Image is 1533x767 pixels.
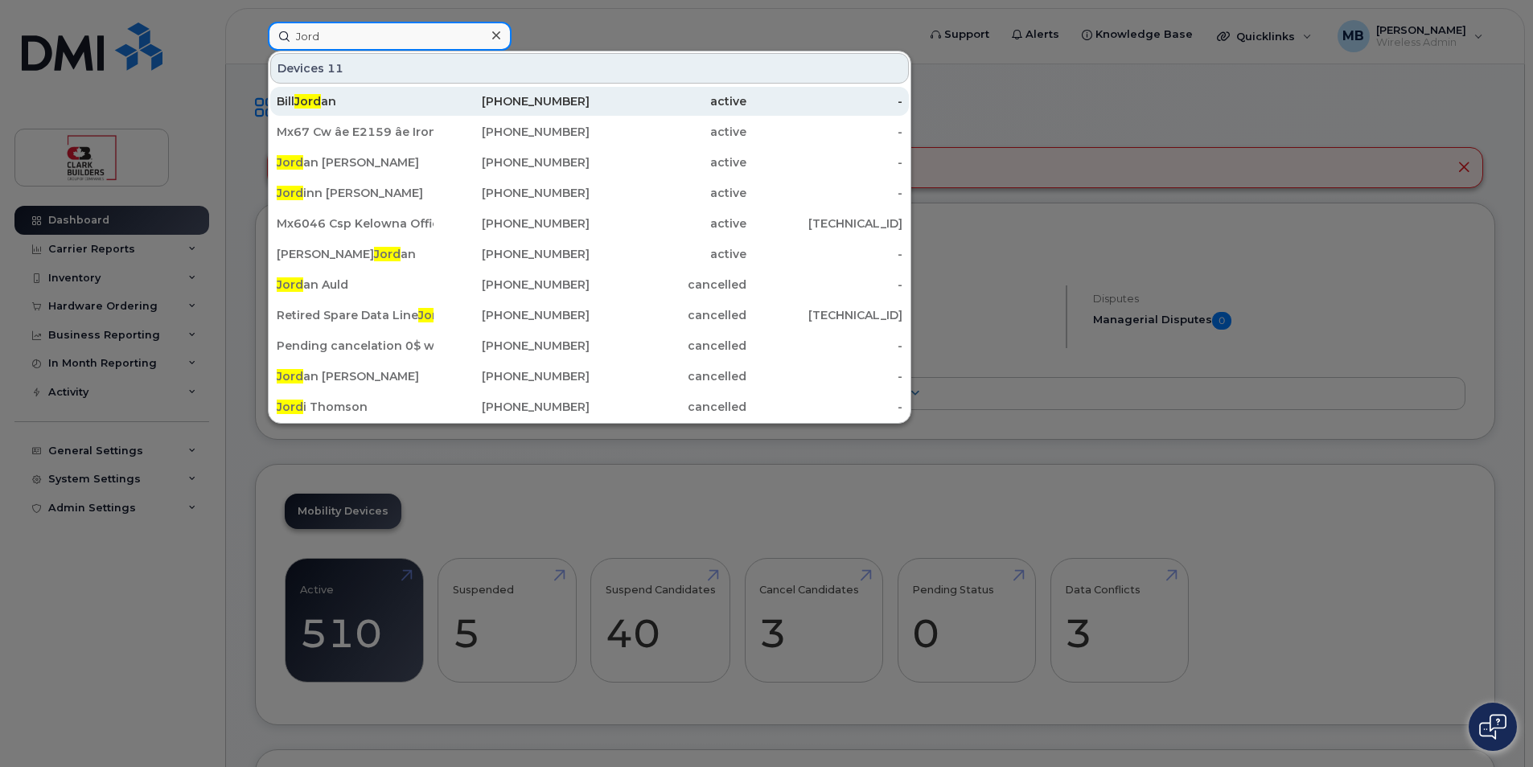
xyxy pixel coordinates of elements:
div: active [590,154,746,170]
div: [PHONE_NUMBER] [434,93,590,109]
div: active [590,246,746,262]
div: - [746,93,903,109]
div: Devices [270,53,909,84]
a: Jordinn [PERSON_NAME][PHONE_NUMBER]active- [270,178,909,207]
div: - [746,368,903,384]
div: i Thomson [277,399,434,415]
div: - [746,277,903,293]
div: - [746,246,903,262]
span: Jord [277,155,303,170]
div: [PHONE_NUMBER] [434,368,590,384]
div: active [590,215,746,232]
div: [PERSON_NAME] an [277,246,434,262]
div: [PHONE_NUMBER] [434,338,590,354]
a: BillJordan[PHONE_NUMBER]active- [270,87,909,116]
div: [PHONE_NUMBER] [434,307,590,323]
div: cancelled [590,277,746,293]
a: Mx67 Cw âe E2159 âe Iron Works âean Test[PHONE_NUMBER]active- [270,117,909,146]
a: Jordan Auld[PHONE_NUMBER]cancelled- [270,270,909,299]
div: Bill an [277,93,434,109]
div: - [746,399,903,415]
span: 11 [327,60,343,76]
div: - [746,338,903,354]
div: Mx6046 Csp Kelowna Office (Static Ip Do Not Suspend) [277,215,434,232]
a: Jordan [PERSON_NAME][PHONE_NUMBER]cancelled- [270,362,909,391]
div: - [746,185,903,201]
span: Jord [277,277,303,292]
div: an [PERSON_NAME] [277,154,434,170]
div: [PHONE_NUMBER] [434,399,590,415]
span: Jord [294,94,321,109]
a: [PERSON_NAME]Jordan[PHONE_NUMBER]active- [270,240,909,269]
a: Mx6046 Csp Kelowna Office (Static Ip Do Not Suspend)[PHONE_NUMBER]active[TECHNICAL_ID] [270,209,909,238]
div: cancelled [590,307,746,323]
div: inn [PERSON_NAME] [277,185,434,201]
div: active [590,93,746,109]
div: [PHONE_NUMBER] [434,277,590,293]
a: Retired Spare Data LineJordan to redeploy Static IP - DO NOT SUSPEND[PHONE_NUMBER]cancelled[TECHN... [270,301,909,330]
div: active [590,185,746,201]
div: active [590,124,746,140]
div: [PHONE_NUMBER] [434,215,590,232]
div: [TECHNICAL_ID] [746,307,903,323]
img: Open chat [1479,714,1506,740]
div: cancelled [590,399,746,415]
div: cancelled [590,368,746,384]
div: cancelled [590,338,746,354]
span: Jord [418,308,445,322]
a: Pending cancelation 0$ wasan Auld[PHONE_NUMBER]cancelled- [270,331,909,360]
div: [TECHNICAL_ID] [746,215,903,232]
div: Retired Spare Data Line an to redeploy Static IP - DO NOT SUSPEND [277,307,434,323]
div: [PHONE_NUMBER] [434,185,590,201]
div: Mx67 Cw âe E2159 âe Iron Works âe an Test [277,124,434,140]
a: Jordi Thomson[PHONE_NUMBER]cancelled- [270,392,909,421]
span: Jord [277,186,303,200]
div: an [PERSON_NAME] [277,368,434,384]
span: Jord [374,247,401,261]
div: Pending cancelation 0$ was an Auld [277,338,434,354]
div: [PHONE_NUMBER] [434,124,590,140]
span: Jord [277,400,303,414]
a: Jordan [PERSON_NAME][PHONE_NUMBER]active- [270,148,909,177]
span: Jord [277,369,303,383]
div: [PHONE_NUMBER] [434,154,590,170]
div: - [746,154,903,170]
div: [PHONE_NUMBER] [434,246,590,262]
div: an Auld [277,277,434,293]
div: - [746,124,903,140]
